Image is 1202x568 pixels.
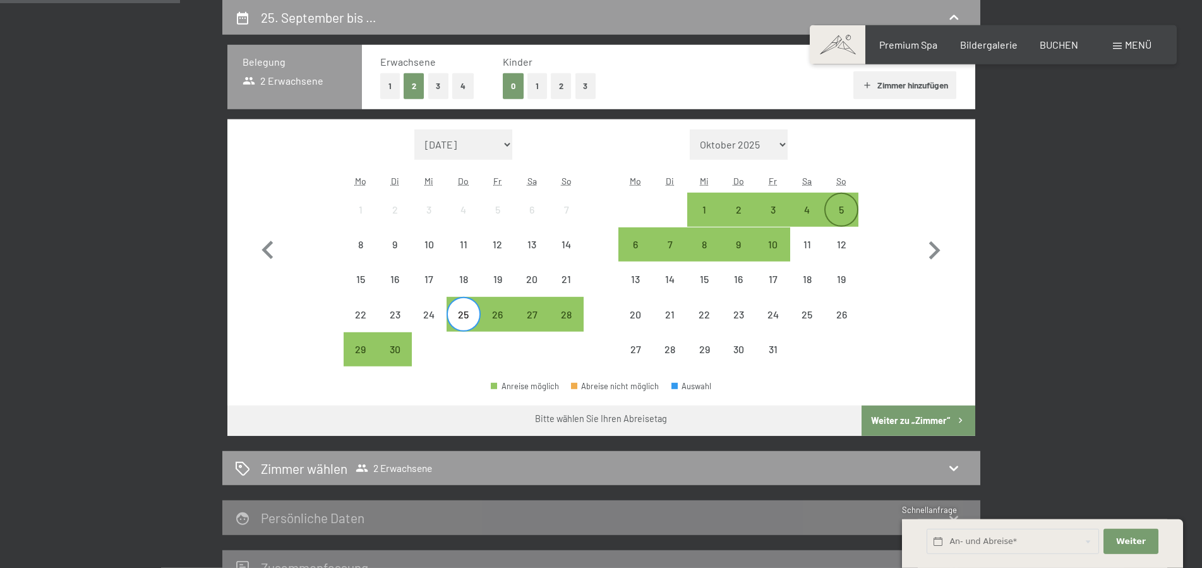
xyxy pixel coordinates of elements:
[653,262,687,296] div: Tue Oct 14 2025
[448,205,479,236] div: 4
[653,297,687,331] div: Abreise nicht möglich
[516,239,548,271] div: 13
[516,310,548,341] div: 27
[355,176,366,186] abbr: Montag
[412,262,446,296] div: Abreise nicht möglich
[261,459,347,478] h2: Zimmer wählen
[413,239,445,271] div: 10
[620,239,651,271] div: 6
[482,310,514,341] div: 26
[515,227,549,262] div: Abreise nicht möglich
[458,176,469,186] abbr: Donnerstag
[378,262,412,296] div: Tue Sep 16 2025
[447,193,481,227] div: Thu Sep 04 2025
[516,205,548,236] div: 6
[447,262,481,296] div: Abreise nicht möglich
[344,262,378,296] div: Abreise nicht möglich
[344,262,378,296] div: Mon Sep 15 2025
[618,332,652,366] div: Mon Oct 27 2025
[791,205,823,236] div: 4
[344,193,378,227] div: Abreise nicht möglich
[515,227,549,262] div: Sat Sep 13 2025
[687,193,721,227] div: Wed Oct 01 2025
[688,274,720,306] div: 15
[916,130,953,367] button: Nächster Monat
[687,297,721,331] div: Abreise nicht möglich
[733,176,744,186] abbr: Donnerstag
[412,227,446,262] div: Wed Sep 10 2025
[261,510,364,526] h2: Persönliche Daten
[755,193,790,227] div: Abreise möglich
[412,193,446,227] div: Abreise nicht möglich
[482,274,514,306] div: 19
[723,344,754,376] div: 30
[549,227,583,262] div: Sun Sep 14 2025
[344,332,378,366] div: Abreise möglich
[549,262,583,296] div: Abreise nicht möglich
[378,193,412,227] div: Abreise nicht möglich
[653,297,687,331] div: Tue Oct 21 2025
[687,262,721,296] div: Abreise nicht möglich
[723,239,754,271] div: 9
[755,297,790,331] div: Abreise nicht möglich
[378,297,412,331] div: Abreise nicht möglich
[790,297,824,331] div: Sat Oct 25 2025
[826,310,857,341] div: 26
[515,193,549,227] div: Abreise nicht möglich
[481,297,515,331] div: Fri Sep 26 2025
[549,193,583,227] div: Abreise nicht möglich
[618,297,652,331] div: Abreise nicht möglich
[790,227,824,262] div: Sat Oct 11 2025
[687,227,721,262] div: Wed Oct 08 2025
[853,71,956,99] button: Zimmer hinzufügen
[902,505,957,515] span: Schnellanfrage
[671,382,712,390] div: Auswahl
[755,262,790,296] div: Fri Oct 17 2025
[413,205,445,236] div: 3
[413,274,445,306] div: 17
[503,56,532,68] span: Kinder
[447,262,481,296] div: Thu Sep 18 2025
[1040,39,1078,51] span: BUCHEN
[653,332,687,366] div: Tue Oct 28 2025
[620,274,651,306] div: 13
[344,193,378,227] div: Mon Sep 01 2025
[447,297,481,331] div: Thu Sep 25 2025
[721,227,755,262] div: Abreise möglich
[491,382,559,390] div: Anreise möglich
[550,239,582,271] div: 14
[412,227,446,262] div: Abreise nicht möglich
[723,205,754,236] div: 2
[755,332,790,366] div: Fri Oct 31 2025
[549,227,583,262] div: Abreise nicht möglich
[824,193,858,227] div: Sun Oct 05 2025
[630,176,641,186] abbr: Montag
[379,205,411,236] div: 2
[721,297,755,331] div: Thu Oct 23 2025
[448,239,479,271] div: 11
[721,193,755,227] div: Abreise möglich
[448,310,479,341] div: 25
[344,297,378,331] div: Mon Sep 22 2025
[412,262,446,296] div: Wed Sep 17 2025
[345,239,376,271] div: 8
[549,297,583,331] div: Abreise möglich
[448,274,479,306] div: 18
[481,227,515,262] div: Abreise nicht möglich
[618,227,652,262] div: Abreise möglich
[791,310,823,341] div: 25
[755,297,790,331] div: Fri Oct 24 2025
[618,297,652,331] div: Mon Oct 20 2025
[378,297,412,331] div: Tue Sep 23 2025
[666,176,674,186] abbr: Dienstag
[345,274,376,306] div: 15
[379,344,411,376] div: 30
[791,274,823,306] div: 18
[345,344,376,376] div: 29
[836,176,846,186] abbr: Sonntag
[428,73,449,99] button: 3
[404,73,424,99] button: 2
[482,239,514,271] div: 12
[879,39,937,51] span: Premium Spa
[447,227,481,262] div: Thu Sep 11 2025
